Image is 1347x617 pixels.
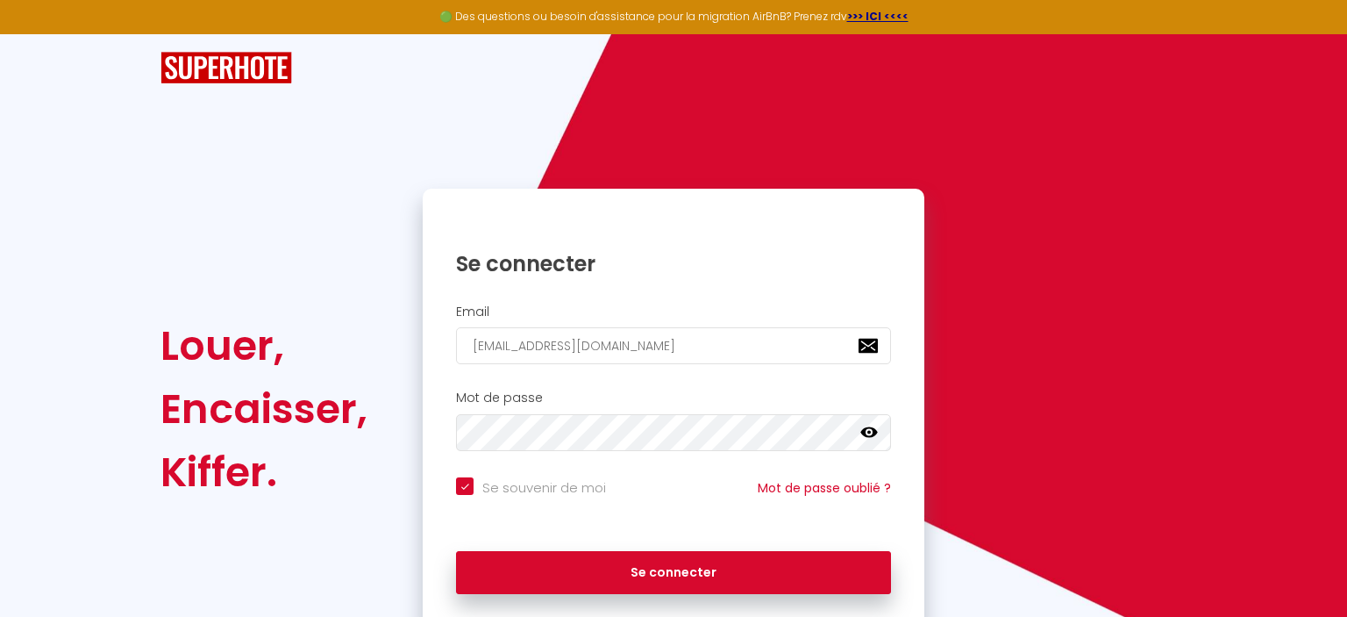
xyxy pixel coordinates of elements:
[160,377,367,441] div: Encaisser,
[456,327,891,364] input: Ton Email
[456,305,891,319] h2: Email
[160,441,367,504] div: Kiffer.
[456,391,891,405] h2: Mot de passe
[456,551,891,595] button: Se connecter
[847,9,909,24] a: >>> ICI <<<<
[160,52,292,84] img: SuperHote logo
[160,314,367,377] div: Louer,
[456,250,891,277] h1: Se connecter
[758,479,891,497] a: Mot de passe oublié ?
